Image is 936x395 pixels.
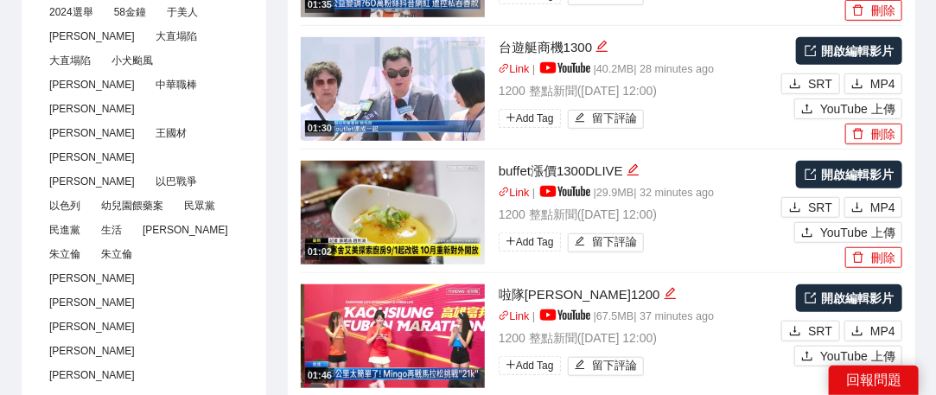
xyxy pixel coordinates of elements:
[820,99,895,118] span: YouTube 上傳
[627,161,640,182] div: 編輯
[42,317,142,336] span: [PERSON_NAME]
[595,37,608,58] div: 編輯
[499,63,530,75] a: linkLink
[870,74,895,93] span: MP4
[499,310,510,322] span: link
[42,269,142,288] span: [PERSON_NAME]
[852,4,864,18] span: delete
[808,198,832,217] span: SRT
[149,75,204,94] span: 中華職棒
[796,161,902,188] a: 開啟編輯影片
[42,293,142,312] span: [PERSON_NAME]
[851,201,863,215] span: download
[575,112,586,125] span: edit
[808,74,832,93] span: SRT
[506,236,516,246] span: plus
[844,73,902,94] button: downloadMP4
[820,223,895,242] span: YouTube 上傳
[105,51,160,70] span: 小犬颱風
[794,222,902,243] button: uploadYouTube 上傳
[42,366,142,385] span: [PERSON_NAME]
[844,321,902,341] button: downloadMP4
[845,124,902,144] button: delete刪除
[301,161,485,264] img: f6c17a32-2a99-4c40-b383-1fca51ecfe6c.jpg
[801,226,813,240] span: upload
[794,99,902,119] button: uploadYouTube 上傳
[136,220,235,239] span: [PERSON_NAME]
[820,347,895,366] span: YouTube 上傳
[94,220,129,239] span: 生活
[801,103,813,117] span: upload
[789,78,801,92] span: download
[499,284,777,305] div: 啦隊[PERSON_NAME]1200
[149,172,204,191] span: 以巴戰爭
[851,78,863,92] span: download
[177,196,222,215] span: 民眾黨
[499,356,561,375] span: Add Tag
[845,247,902,268] button: delete刪除
[94,196,170,215] span: 幼兒園餵藥案
[568,357,645,376] button: edit留下評論
[42,27,142,46] span: [PERSON_NAME]
[42,341,142,360] span: [PERSON_NAME]
[801,350,813,364] span: upload
[42,3,100,22] span: 2024選舉
[305,121,334,136] div: 01:30
[844,197,902,218] button: downloadMP4
[149,124,194,143] span: 王國材
[305,368,334,383] div: 01:46
[499,187,530,199] a: linkLink
[575,360,586,373] span: edit
[540,62,590,73] img: yt_logo_rgb_light.a676ea31.png
[149,27,204,46] span: 大直塌陷
[575,236,586,249] span: edit
[540,309,590,321] img: yt_logo_rgb_light.a676ea31.png
[540,186,590,197] img: yt_logo_rgb_light.a676ea31.png
[805,45,817,57] span: export
[42,124,142,143] span: [PERSON_NAME]
[789,201,801,215] span: download
[301,37,485,141] img: 0375ddf9-b2d2-4b20-91aa-53203cfb1610.jpg
[42,99,142,118] span: [PERSON_NAME]
[781,73,840,94] button: downloadSRT
[107,3,153,22] span: 58金鐘
[506,112,516,123] span: plus
[42,51,98,70] span: 大直塌陷
[499,61,777,79] p: | | 40.2 MB | 28 minutes ago
[595,40,608,53] span: edit
[42,196,87,215] span: 以色列
[796,284,902,312] a: 開啟編輯影片
[794,346,902,366] button: uploadYouTube 上傳
[499,37,777,58] div: 台遊艇商機1300
[781,197,840,218] button: downloadSRT
[499,205,777,224] p: 1200 整點新聞 ( [DATE] 12:00 )
[499,310,530,322] a: linkLink
[781,321,840,341] button: downloadSRT
[42,220,87,239] span: 民進黨
[499,185,777,202] p: | | 29.9 MB | 32 minutes ago
[42,172,142,191] span: [PERSON_NAME]
[870,198,895,217] span: MP4
[499,309,777,326] p: | | 67.5 MB | 37 minutes ago
[829,366,919,395] div: 回報問題
[851,325,863,339] span: download
[664,284,677,305] div: 編輯
[499,161,777,182] div: buffet漲價1300DLIVE
[805,292,817,304] span: export
[870,322,895,341] span: MP4
[789,325,801,339] span: download
[627,163,640,176] span: edit
[568,233,645,252] button: edit留下評論
[805,169,817,181] span: export
[160,3,205,22] span: 于美人
[664,287,677,300] span: edit
[94,245,139,264] span: 朱立倫
[499,109,561,128] span: Add Tag
[499,233,561,252] span: Add Tag
[852,252,864,265] span: delete
[42,75,142,94] span: [PERSON_NAME]
[499,81,777,100] p: 1200 整點新聞 ( [DATE] 12:00 )
[305,245,334,259] div: 01:02
[42,148,142,167] span: [PERSON_NAME]
[499,187,510,198] span: link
